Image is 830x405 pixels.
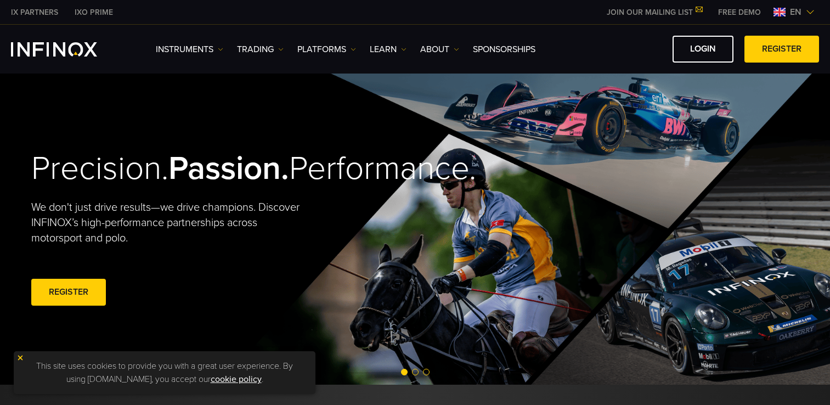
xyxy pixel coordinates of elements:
[31,200,308,246] p: We don't just drive results—we drive champions. Discover INFINOX’s high-performance partnerships ...
[598,8,710,17] a: JOIN OUR MAILING LIST
[786,5,806,19] span: en
[710,7,769,18] a: INFINOX MENU
[420,43,459,56] a: ABOUT
[168,149,289,188] strong: Passion.
[19,357,310,389] p: This site uses cookies to provide you with a great user experience. By using [DOMAIN_NAME], you a...
[423,369,430,375] span: Go to slide 3
[156,43,223,56] a: Instruments
[11,42,123,57] a: INFINOX Logo
[3,7,66,18] a: INFINOX
[370,43,406,56] a: Learn
[16,354,24,362] img: yellow close icon
[31,149,377,189] h2: Precision. Performance.
[237,43,284,56] a: TRADING
[673,36,733,63] a: LOGIN
[401,369,408,375] span: Go to slide 1
[412,369,419,375] span: Go to slide 2
[31,279,106,306] a: REGISTER
[66,7,121,18] a: INFINOX
[473,43,535,56] a: SPONSORSHIPS
[297,43,356,56] a: PLATFORMS
[744,36,819,63] a: REGISTER
[211,374,262,385] a: cookie policy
